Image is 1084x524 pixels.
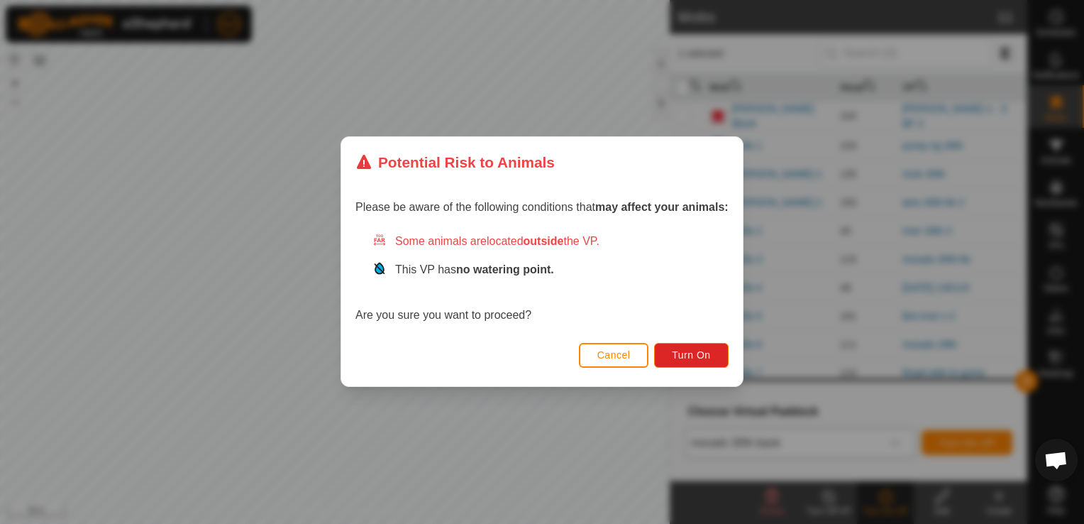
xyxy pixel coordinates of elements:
[1035,439,1078,481] a: Open chat
[487,236,599,248] span: located the VP.
[395,264,554,276] span: This VP has
[579,343,649,368] button: Cancel
[372,234,729,251] div: Some animals are
[595,202,729,214] strong: may affect your animals:
[597,350,631,361] span: Cancel
[673,350,711,361] span: Turn On
[456,264,554,276] strong: no watering point.
[524,236,564,248] strong: outside
[355,151,555,173] div: Potential Risk to Animals
[355,202,729,214] span: Please be aware of the following conditions that
[355,234,729,324] div: Are you sure you want to proceed?
[655,343,729,368] button: Turn On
